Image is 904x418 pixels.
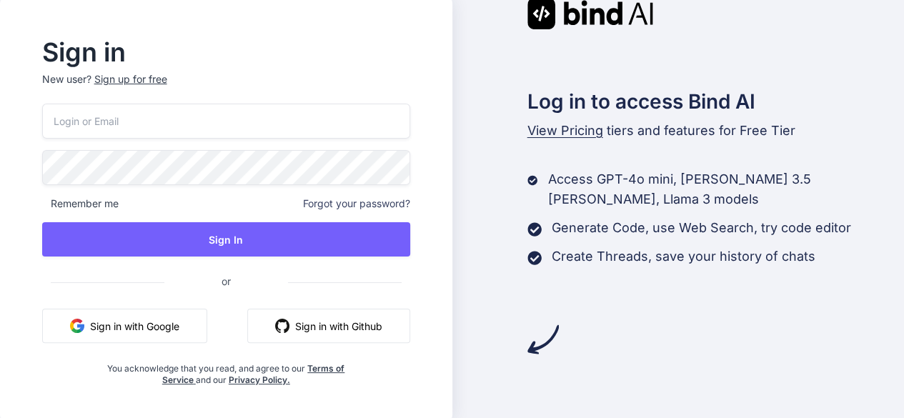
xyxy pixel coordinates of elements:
p: Generate Code, use Web Search, try code editor [552,218,851,238]
img: google [70,319,84,333]
span: Forgot your password? [303,196,410,211]
img: github [275,319,289,333]
span: or [164,264,288,299]
span: Remember me [42,196,119,211]
a: Privacy Policy. [229,374,290,385]
p: Create Threads, save your history of chats [552,247,815,267]
button: Sign In [42,222,410,257]
a: Terms of Service [162,363,345,385]
button: Sign in with Google [42,309,207,343]
p: New user? [42,72,410,104]
div: Sign up for free [94,72,167,86]
span: View Pricing [527,123,603,138]
h2: Sign in [42,41,410,64]
img: arrow [527,324,559,355]
button: Sign in with Github [247,309,410,343]
input: Login or Email [42,104,410,139]
div: You acknowledge that you read, and agree to our and our [103,354,349,386]
p: Access GPT-4o mini, [PERSON_NAME] 3.5 [PERSON_NAME], Llama 3 models [547,169,904,209]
